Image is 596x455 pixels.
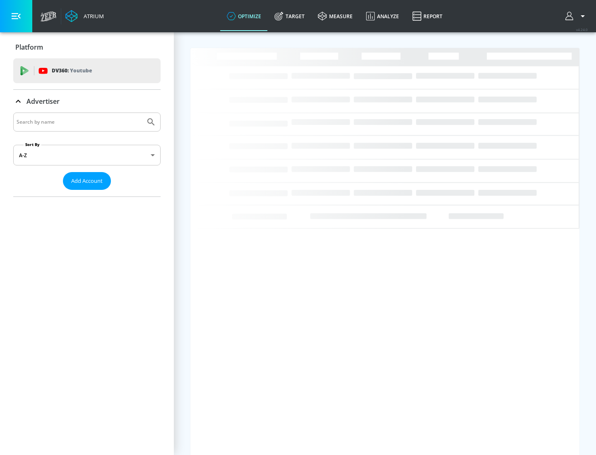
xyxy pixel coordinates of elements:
[63,172,111,190] button: Add Account
[26,97,60,106] p: Advertiser
[268,1,311,31] a: Target
[52,66,92,75] p: DV360:
[71,176,103,186] span: Add Account
[359,1,406,31] a: Analyze
[13,90,161,113] div: Advertiser
[65,10,104,22] a: Atrium
[13,36,161,59] div: Platform
[13,113,161,196] div: Advertiser
[576,27,588,32] span: v 4.24.0
[406,1,449,31] a: Report
[13,190,161,196] nav: list of Advertiser
[311,1,359,31] a: measure
[24,142,41,147] label: Sort By
[15,43,43,52] p: Platform
[80,12,104,20] div: Atrium
[13,145,161,165] div: A-Z
[70,66,92,75] p: Youtube
[220,1,268,31] a: optimize
[13,58,161,83] div: DV360: Youtube
[17,117,142,127] input: Search by name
